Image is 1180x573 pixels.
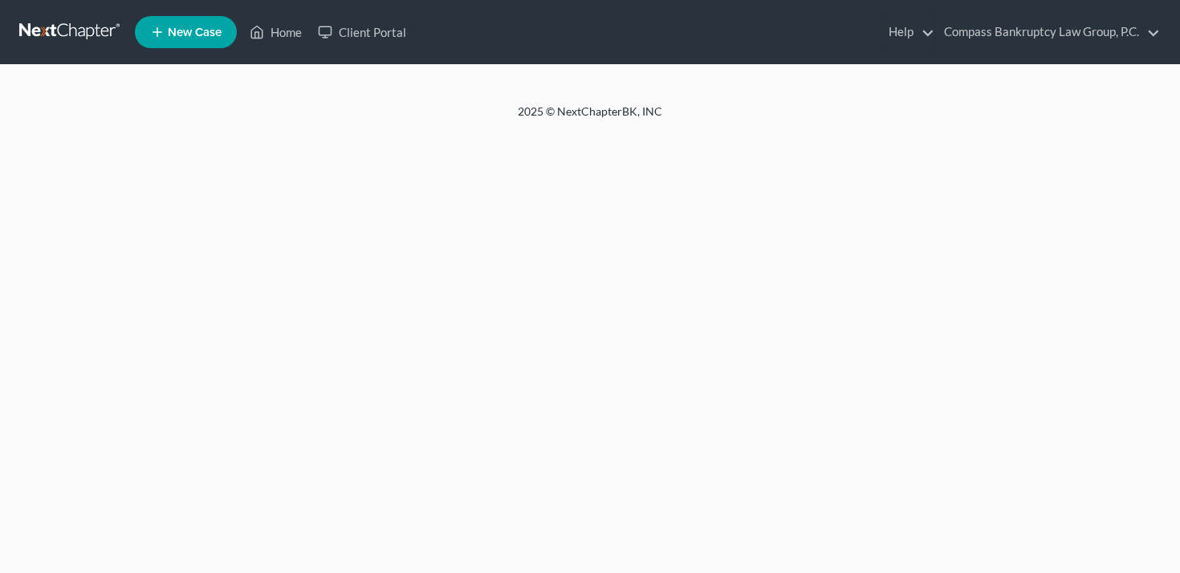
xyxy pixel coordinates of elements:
div: 2025 © NextChapterBK, INC [132,104,1048,132]
a: Compass Bankruptcy Law Group, P.C. [936,18,1160,47]
a: Help [881,18,934,47]
new-legal-case-button: New Case [135,16,237,48]
a: Home [242,18,310,47]
a: Client Portal [310,18,414,47]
